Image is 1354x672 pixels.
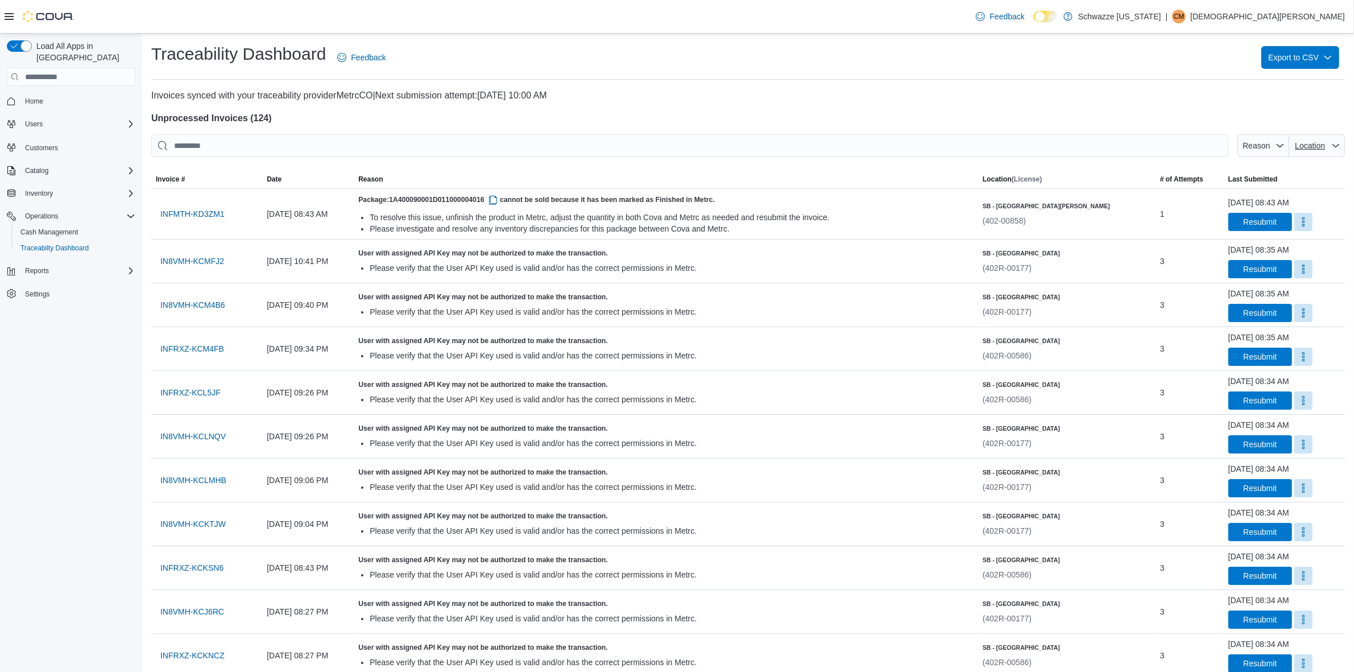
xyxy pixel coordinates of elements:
button: IN8VMH-KCM4B6 [156,294,230,316]
span: (402R-00586) [983,658,1032,667]
span: 3 [1160,561,1165,575]
button: Resubmit [1228,611,1292,629]
div: [DATE] 08:34 AM [1228,638,1289,650]
span: Feedback [351,52,386,63]
span: Invoice # [156,175,185,184]
span: Operations [25,212,59,221]
img: Cova [23,11,74,22]
div: [DATE] 09:26 PM [262,381,354,404]
a: Traceabilty Dashboard [16,241,93,255]
span: Users [25,119,43,129]
p: | [1166,10,1168,23]
div: Please investigate and resolve any inventory discrepancies for this package between Cova and Metrc. [370,223,974,234]
span: Reports [25,266,49,275]
span: IN8VMH-KCKTJW [160,518,226,530]
span: IN8VMH-KCMFJ2 [160,255,224,267]
button: Invoice # [151,170,262,188]
h4: Unprocessed Invoices ( 124 ) [151,112,1345,125]
span: Resubmit [1243,614,1277,625]
div: [DATE] 08:35 AM [1228,288,1289,299]
span: (402R-00586) [983,570,1032,579]
button: Cash Management [11,224,140,240]
button: INFRXZ-KCKSN6 [156,556,228,579]
p: [DEMOGRAPHIC_DATA][PERSON_NAME] [1190,10,1345,23]
h5: User with assigned API Key may not be authorized to make the transaction. [358,424,974,433]
button: IN8VMH-KCLMHB [156,469,231,492]
h5: User with assigned API Key may not be authorized to make the transaction. [358,380,974,389]
button: Catalog [20,164,53,178]
span: 3 [1160,649,1165,662]
div: Please verify that the User API Key used is valid and/or has the correct permissions in Metrc. [370,613,974,624]
span: Traceabilty Dashboard [20,244,89,253]
h5: User with assigned API Key may not be authorized to make the transaction. [358,292,974,302]
button: Resubmit [1228,213,1292,231]
span: (402-00858) [983,216,1026,225]
button: Resubmit [1228,567,1292,585]
span: INFRXZ-KCKNCZ [160,650,225,661]
div: [DATE] 09:34 PM [262,337,354,360]
div: [DATE] 08:34 AM [1228,463,1289,475]
span: Reason [358,175,383,184]
span: 3 [1160,517,1165,531]
div: [DATE] 09:26 PM [262,425,354,448]
div: Christian Mueller [1172,10,1186,23]
span: 3 [1160,605,1165,619]
div: [DATE] 09:06 PM [262,469,354,492]
h6: SB - [GEOGRAPHIC_DATA] [983,292,1060,302]
h5: User with assigned API Key may not be authorized to make the transaction. [358,512,974,521]
span: Catalog [25,166,48,175]
span: (402R-00586) [983,395,1032,404]
h5: User with assigned API Key may not be authorized to make the transaction. [358,468,974,477]
p: Schwazze [US_STATE] [1078,10,1161,23]
span: IN8VMH-KCLNQV [160,431,226,442]
span: Settings [20,287,135,301]
span: (402R-00177) [983,483,1032,492]
span: 3 [1160,254,1165,268]
span: Date [267,175,281,184]
h6: SB - [GEOGRAPHIC_DATA] [983,336,1060,345]
button: More [1294,348,1312,366]
span: Next submission attempt: [375,90,478,100]
span: Cash Management [20,228,78,237]
span: INFMTH-KD3ZM1 [160,208,225,220]
div: [DATE] 08:43 AM [1228,197,1289,208]
span: Cash Management [16,225,135,239]
span: (402R-00177) [983,526,1032,535]
div: Please verify that the User API Key used is valid and/or has the correct permissions in Metrc. [370,306,974,318]
span: 3 [1160,473,1165,487]
span: INFRXZ-KCKSN6 [160,562,223,574]
button: IN8VMH-KCMFJ2 [156,250,229,273]
span: Feedback [989,11,1024,22]
span: IN8VMH-KCM4B6 [160,299,225,311]
button: More [1294,479,1312,497]
button: IN8VMH-KCLNQV [156,425,230,448]
h6: SB - [GEOGRAPHIC_DATA] [983,555,1060,564]
div: Please verify that the User API Key used is valid and/or has the correct permissions in Metrc. [370,481,974,493]
div: [DATE] 08:27 PM [262,644,354,667]
h6: SB - [GEOGRAPHIC_DATA] [983,380,1060,389]
div: [DATE] 08:43 AM [262,203,354,225]
span: Reason [1243,141,1270,150]
h5: User with assigned API Key may not be authorized to make the transaction. [358,336,974,345]
button: Customers [2,139,140,155]
button: Export to CSV [1261,46,1339,69]
button: Resubmit [1228,304,1292,322]
div: [DATE] 08:35 AM [1228,332,1289,343]
span: Users [20,117,135,131]
button: Home [2,93,140,109]
button: More [1294,435,1312,454]
button: Inventory [2,185,140,201]
p: Invoices synced with your traceability provider MetrcCO | [DATE] 10:00 AM [151,89,1345,102]
button: More [1294,260,1312,278]
button: Resubmit [1228,479,1292,497]
div: Please verify that the User API Key used is valid and/or has the correct permissions in Metrc. [370,569,974,580]
span: Location (License) [983,175,1042,184]
span: Resubmit [1243,658,1277,669]
span: 3 [1160,342,1165,356]
button: INFRXZ-KCKNCZ [156,644,229,667]
button: Resubmit [1228,391,1292,410]
nav: Complex example [7,88,135,332]
span: Resubmit [1243,307,1277,319]
h6: SB - [GEOGRAPHIC_DATA] [983,468,1060,477]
